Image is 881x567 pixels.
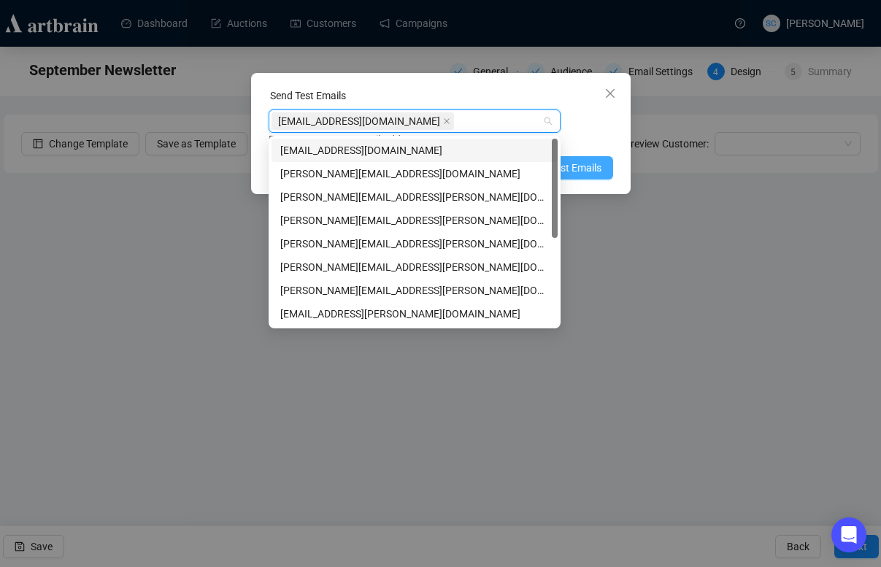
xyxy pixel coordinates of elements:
[278,113,440,129] span: [EMAIL_ADDRESS][DOMAIN_NAME]
[272,279,558,302] div: bobby.eaton@rrauction.com
[272,112,454,130] span: sarina@rrauction.com
[280,166,549,182] div: [PERSON_NAME][EMAIL_ADDRESS][DOMAIN_NAME]
[604,88,616,99] span: close
[272,209,558,232] div: dan.mccarthy@rrauction.com
[599,82,622,105] button: Close
[272,185,558,209] div: bobby.livingston@rrauction.com
[280,282,549,298] div: [PERSON_NAME][EMAIL_ADDRESS][PERSON_NAME][DOMAIN_NAME]
[280,259,549,275] div: [PERSON_NAME][EMAIL_ADDRESS][PERSON_NAME][DOMAIN_NAME]
[270,90,346,101] label: Send Test Emails
[280,212,549,228] div: [PERSON_NAME][EMAIL_ADDRESS][PERSON_NAME][DOMAIN_NAME]
[272,255,558,279] div: brooke.kennedy@rrauction.com
[443,117,450,125] span: close
[272,302,558,325] div: matt.klein@rrauction.com
[280,189,549,205] div: [PERSON_NAME][EMAIL_ADDRESS][PERSON_NAME][DOMAIN_NAME]
[272,232,558,255] div: bob.eaton@rrauction.com
[280,142,549,158] div: [EMAIL_ADDRESS][DOMAIN_NAME]
[526,160,601,176] span: Send Test Emails
[280,236,549,252] div: [PERSON_NAME][EMAIL_ADDRESS][PERSON_NAME][DOMAIN_NAME]
[280,306,549,322] div: [EMAIL_ADDRESS][PERSON_NAME][DOMAIN_NAME]
[272,162,558,185] div: rebecca.e@artbrain.co
[272,139,558,162] div: sarina.carlo@rrauction.com
[831,517,866,552] div: Open Intercom Messenger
